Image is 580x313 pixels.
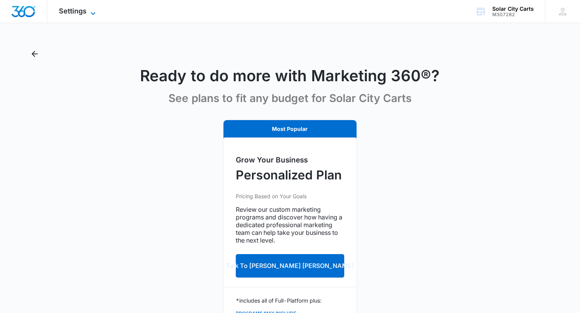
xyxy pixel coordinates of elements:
button: Talk To [PERSON_NAME] [PERSON_NAME] [236,254,344,278]
p: See plans to fit any budget for Solar City Carts [168,92,412,105]
div: account name [492,6,534,12]
button: Back [28,48,41,60]
p: *includes all of Full-Platform plus: [236,296,344,305]
p: Personalized Plan [236,166,342,184]
p: Pricing Based on Your Goals [236,192,344,200]
p: Most Popular [236,125,344,133]
span: Settings [59,7,87,15]
h5: Grow Your Business [236,155,344,166]
p: Review our custom marketing programs and discover how having a dedicated professional marketing t... [236,206,344,244]
div: account id [492,12,534,17]
h1: Ready to do more with Marketing 360®? [140,66,440,85]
